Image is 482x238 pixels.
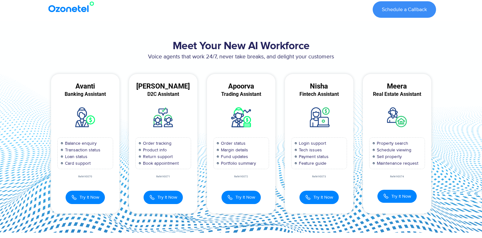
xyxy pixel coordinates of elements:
[285,83,353,89] div: Nisha
[80,194,99,201] span: Try It Now
[129,175,197,178] div: Ref#:90071
[373,1,436,18] a: Schedule a Callback
[219,160,256,167] span: Portfolio summary
[375,160,418,167] span: Maintenance request
[141,140,171,147] span: Order tracking
[63,160,91,167] span: Card support
[235,194,255,201] span: Try It Now
[297,147,322,153] span: Tech issues
[285,175,353,178] div: Ref#:90073
[285,91,353,97] div: Fintech Assistant
[383,193,389,199] img: Call Icon
[299,191,339,204] button: Try It Now
[71,194,77,201] img: Call Icon
[46,53,436,61] p: Voice agents that work 24/7, never take breaks, and delight your customers
[149,194,155,201] img: Call Icon
[297,160,326,167] span: Feature guide
[375,140,408,147] span: Property search
[363,83,431,89] div: Meera
[227,194,233,201] img: Call Icon
[141,147,167,153] span: Product info
[63,140,97,147] span: Balance enquiry
[297,153,329,160] span: Payment status
[377,190,417,203] button: Try It Now
[129,91,197,97] div: D2C Assistant
[207,91,275,97] div: Trading Assistant
[63,147,100,153] span: Transaction status
[219,140,246,147] span: Order status
[51,175,119,178] div: Ref#:90070
[141,160,179,167] span: Book appointment
[297,140,326,147] span: Login support
[305,194,311,201] img: Call Icon
[219,147,248,153] span: Margin details
[66,191,105,204] button: Try It Now
[382,7,427,12] span: Schedule a Callback
[129,83,197,89] div: [PERSON_NAME]
[63,153,87,160] span: Loan status
[46,40,436,53] h2: Meet Your New AI Workforce
[375,153,402,160] span: Sell property
[391,193,411,200] span: Try It Now
[219,153,248,160] span: Fund updates
[207,175,275,178] div: Ref#:90072
[313,194,333,201] span: Try It Now
[51,83,119,89] div: Avanti
[207,83,275,89] div: Apoorva
[363,91,431,97] div: Real Estate Assistant
[375,147,411,153] span: Schedule viewing
[51,91,119,97] div: Banking Assistant
[144,191,183,204] button: Try It Now
[222,191,261,204] button: Try It Now
[363,175,431,178] div: Ref#:90074
[157,194,177,201] span: Try It Now
[141,153,173,160] span: Return support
